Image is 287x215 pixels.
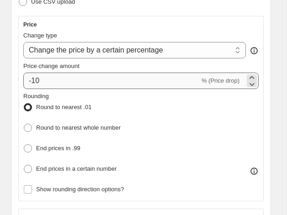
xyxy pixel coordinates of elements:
span: End prices in a certain number [36,165,117,172]
span: % (Price drop) [202,77,239,84]
span: Price change amount [23,63,80,69]
span: End prices in .99 [36,145,80,152]
span: Change type [23,32,57,39]
span: Show rounding direction options? [36,186,124,193]
span: Round to nearest whole number [36,124,121,131]
span: Rounding [23,93,49,100]
h3: Price [23,21,37,28]
div: help [250,46,259,55]
input: -15 [23,73,200,89]
span: Round to nearest .01 [36,104,91,110]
